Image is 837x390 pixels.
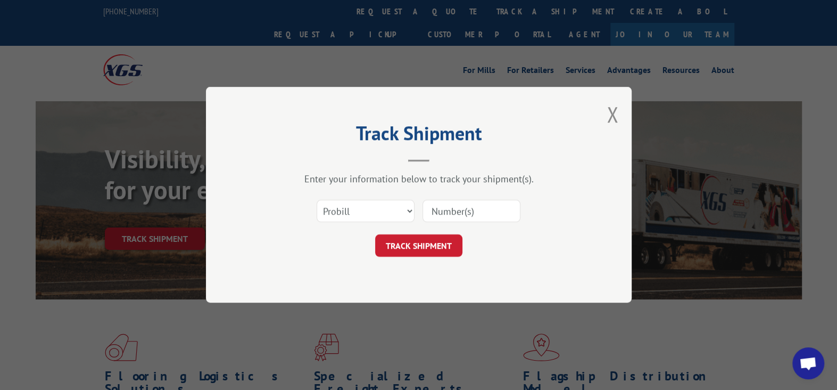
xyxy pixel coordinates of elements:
div: Enter your information below to track your shipment(s). [259,173,578,185]
button: TRACK SHIPMENT [375,235,462,257]
input: Number(s) [422,200,520,223]
button: Close modal [607,100,618,128]
div: Open chat [792,347,824,379]
h2: Track Shipment [259,126,578,146]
